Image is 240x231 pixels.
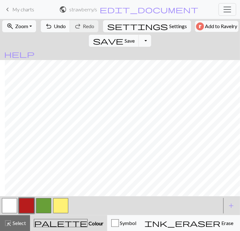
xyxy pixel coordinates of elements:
span: public [59,5,67,14]
span: Save [125,38,135,44]
button: Zoom [2,20,36,32]
span: palette [34,219,87,228]
span: Symbol [119,220,136,226]
button: Save [89,35,139,47]
button: Colour [30,215,107,231]
span: ink_eraser [145,219,220,228]
span: Select [12,220,26,226]
span: help [4,50,34,58]
i: Settings [107,22,168,30]
span: add [227,201,235,210]
button: Symbol [107,215,140,231]
a: My charts [4,4,34,15]
button: Undo [41,20,70,32]
span: My charts [12,6,34,12]
span: save [93,36,123,45]
button: Toggle navigation [218,3,236,16]
span: highlight_alt [4,219,12,228]
button: Erase [140,215,237,231]
span: Colour [88,220,103,226]
span: settings [107,22,168,31]
span: Undo [54,23,66,29]
span: keyboard_arrow_left [4,5,11,14]
span: undo [45,22,52,31]
span: Zoom [15,23,28,29]
img: Ravelry [196,22,204,30]
span: zoom_in [6,22,14,31]
button: SettingsSettings [103,20,191,32]
h2: strawberry / strawberry [69,6,97,12]
span: Add to Ravelry [205,22,237,30]
span: edit_document [100,5,198,14]
span: Settings [169,22,187,30]
span: Erase [220,220,233,226]
button: Add to Ravelry [195,21,238,32]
